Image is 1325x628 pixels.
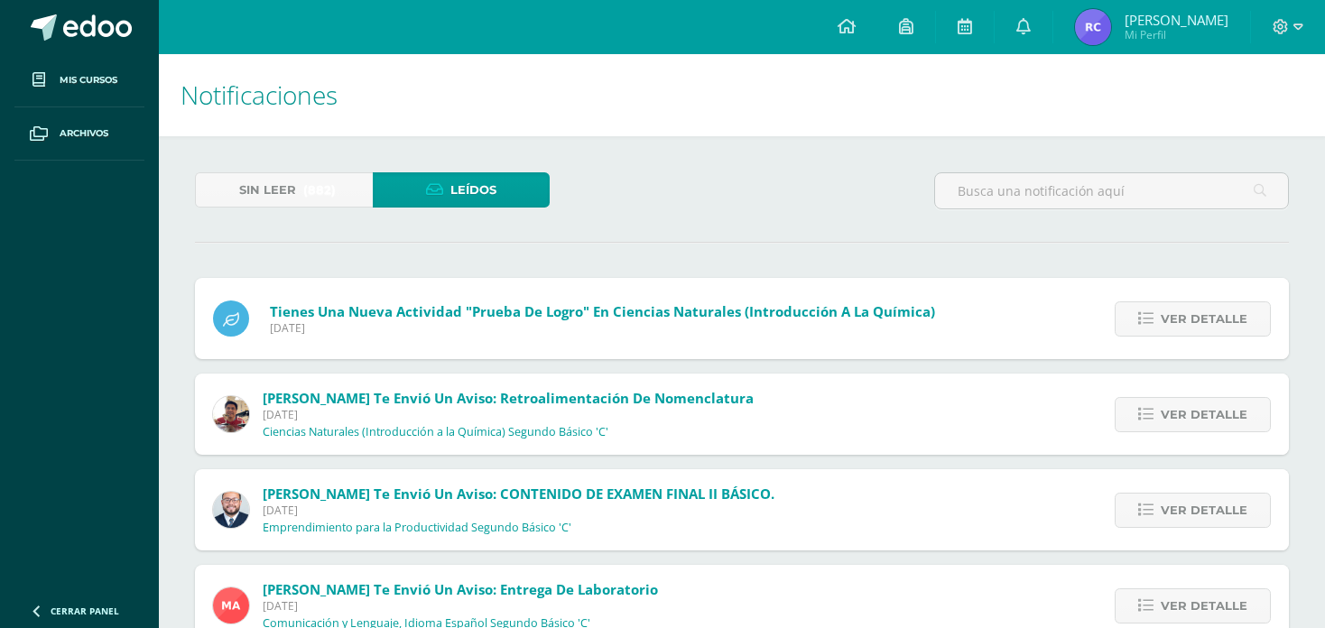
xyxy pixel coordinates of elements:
a: Mis cursos [14,54,144,107]
a: Sin leer(882) [195,172,373,208]
a: Archivos [14,107,144,161]
span: [PERSON_NAME] te envió un aviso: Entrega de laboratorio [263,580,658,598]
span: Notificaciones [181,78,338,112]
span: Ver detalle [1161,589,1247,623]
span: Ver detalle [1161,398,1247,431]
span: Tienes una nueva actividad "Prueba de logro" En Ciencias Naturales (Introducción a la Química) [270,302,935,320]
span: Sin leer [239,173,296,207]
span: [DATE] [270,320,935,336]
span: (882) [303,173,336,207]
img: a9a2399fee0fafd1f87f68618cd549d1.png [1075,9,1111,45]
span: Leídos [450,173,496,207]
span: Cerrar panel [51,605,119,617]
span: Mis cursos [60,73,117,88]
img: eaa624bfc361f5d4e8a554d75d1a3cf6.png [213,492,249,528]
img: cb93aa548b99414539690fcffb7d5efd.png [213,396,249,432]
p: Emprendimiento para la Productividad Segundo Básico 'C' [263,521,571,535]
span: [DATE] [263,503,774,518]
span: Mi Perfil [1125,27,1228,42]
p: Ciencias Naturales (Introducción a la Química) Segundo Básico 'C' [263,425,608,439]
span: [PERSON_NAME] [1125,11,1228,29]
span: Ver detalle [1161,494,1247,527]
span: Ver detalle [1161,302,1247,336]
span: [PERSON_NAME] te envió un aviso: CONTENIDO DE EXAMEN FINAL II BÁSICO. [263,485,774,503]
span: [DATE] [263,407,754,422]
span: [PERSON_NAME] te envió un aviso: Retroalimentación de nomenclatura [263,389,754,407]
img: 0fd6451cf16eae051bb176b5d8bc5f11.png [213,587,249,623]
a: Leídos [373,172,551,208]
span: Archivos [60,126,108,141]
span: [DATE] [263,598,658,614]
input: Busca una notificación aquí [935,173,1288,208]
